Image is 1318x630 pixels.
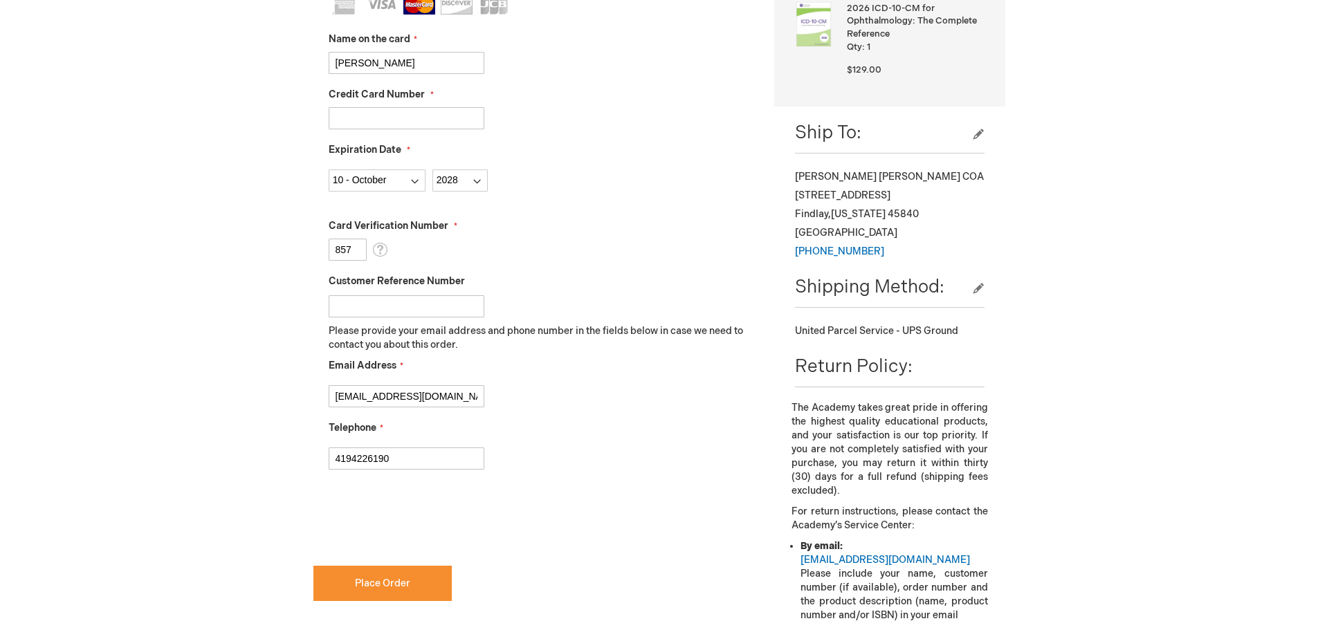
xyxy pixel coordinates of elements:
span: Ship To: [795,122,861,144]
a: [EMAIL_ADDRESS][DOMAIN_NAME] [800,554,970,566]
span: Shipping Method: [795,277,944,298]
span: Name on the card [329,33,410,45]
p: Please provide your email address and phone number in the fields below in case we need to contact... [329,324,754,352]
span: Expiration Date [329,144,401,156]
iframe: reCAPTCHA [313,492,524,546]
button: Place Order [313,566,452,601]
input: Credit Card Number [329,107,484,129]
span: United Parcel Service - UPS Ground [795,325,958,337]
span: $129.00 [847,64,881,75]
input: Card Verification Number [329,239,367,261]
span: Customer Reference Number [329,275,465,287]
span: Credit Card Number [329,89,425,100]
span: [US_STATE] [831,208,886,220]
span: Card Verification Number [329,220,448,232]
p: The Academy takes great pride in offering the highest quality educational products, and your sati... [791,401,987,498]
li: Please include your name, customer number (if available), order number and the product descriptio... [800,539,987,622]
span: 1 [867,41,870,53]
p: For return instructions, please contact the Academy’s Service Center: [791,505,987,532]
img: 2026 ICD-10-CM for Ophthalmology: The Complete Reference [791,2,836,46]
div: [PERSON_NAME] [PERSON_NAME] COA [STREET_ADDRESS] Findlay , 45840 [GEOGRAPHIC_DATA] [795,167,984,261]
span: Place Order [355,577,410,589]
span: Telephone [329,422,376,434]
span: Email Address [329,360,396,371]
span: Return Policy: [795,356,913,378]
span: Qty [847,41,862,53]
strong: By email: [800,540,843,552]
a: [PHONE_NUMBER] [795,245,884,257]
strong: 2026 ICD-10-CM for Ophthalmology: The Complete Reference [847,2,984,41]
